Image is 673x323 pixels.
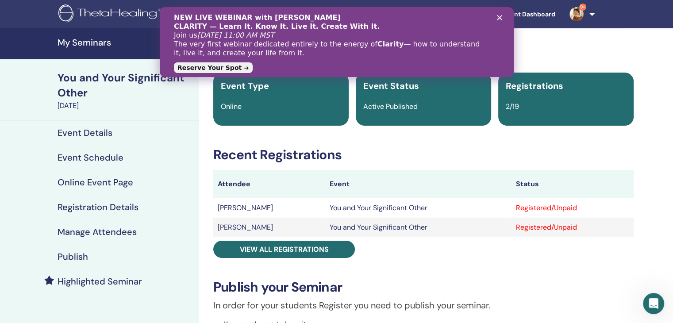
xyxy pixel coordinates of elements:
b: Clarity [218,33,244,41]
th: Event [325,170,511,198]
h4: Manage Attendees [58,227,137,237]
a: View all registrations [213,241,355,258]
h4: My Seminars [58,37,194,48]
iframe: Intercom live chat баннер [160,7,514,77]
iframe: Intercom live chat [643,293,664,314]
div: Закрыть [337,8,346,13]
td: You and Your Significant Other [325,198,511,218]
span: Online [221,102,242,111]
a: Student Dashboard [475,6,562,23]
span: Event Type [221,80,269,92]
a: You and Your Significant Other[DATE] [52,70,199,111]
th: Attendee [213,170,325,198]
div: You and Your Significant Other [58,70,194,100]
h4: Highlighted Seminar [58,276,142,287]
span: Event Status [363,80,419,92]
h4: Event Schedule [58,152,123,163]
span: Active Published [363,102,418,111]
div: [DATE] [58,100,194,111]
td: [PERSON_NAME] [213,218,325,237]
p: In order for your students Register you need to publish your seminar. [213,299,634,312]
td: [PERSON_NAME] [213,198,325,218]
span: View all registrations [240,245,329,254]
h4: Registration Details [58,202,138,212]
h3: Publish your Seminar [213,279,634,295]
th: Status [511,170,634,198]
span: 2/19 [506,102,519,111]
h4: Event Details [58,127,112,138]
span: 9+ [579,4,586,11]
img: logo.png [58,4,164,24]
h4: Publish [58,251,88,262]
div: Registered/Unpaid [516,203,629,213]
h4: Online Event Page [58,177,133,188]
img: default.jpg [569,7,584,21]
td: You and Your Significant Other [325,218,511,237]
a: Reserve Your Spot ➜ [14,55,93,66]
div: Registered/Unpaid [516,222,629,233]
span: Registrations [506,80,563,92]
h3: Recent Registrations [213,147,634,163]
